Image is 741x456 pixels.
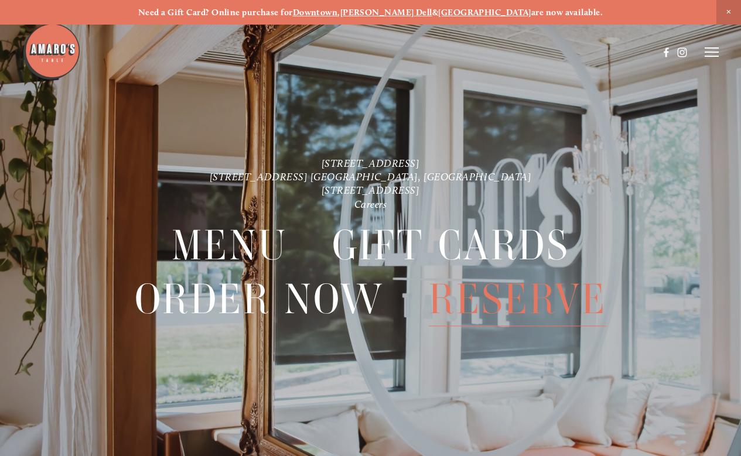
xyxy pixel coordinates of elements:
a: [STREET_ADDRESS] [322,184,420,197]
a: [STREET_ADDRESS] [GEOGRAPHIC_DATA], [GEOGRAPHIC_DATA] [210,170,532,183]
strong: Need a Gift Card? Online purchase for [138,7,293,18]
a: Menu [172,218,288,272]
strong: are now available. [531,7,603,18]
a: Downtown [293,7,338,18]
a: Reserve [429,273,607,326]
a: Gift Cards [332,218,570,272]
a: Careers [354,198,387,210]
strong: , [337,7,340,18]
a: Order Now [135,273,384,326]
img: Amaro's Table [22,22,81,81]
span: Reserve [429,273,607,327]
a: [STREET_ADDRESS] [322,157,420,169]
strong: & [432,7,438,18]
a: [PERSON_NAME] Dell [340,7,432,18]
a: [GEOGRAPHIC_DATA] [438,7,531,18]
span: Order Now [135,273,384,327]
